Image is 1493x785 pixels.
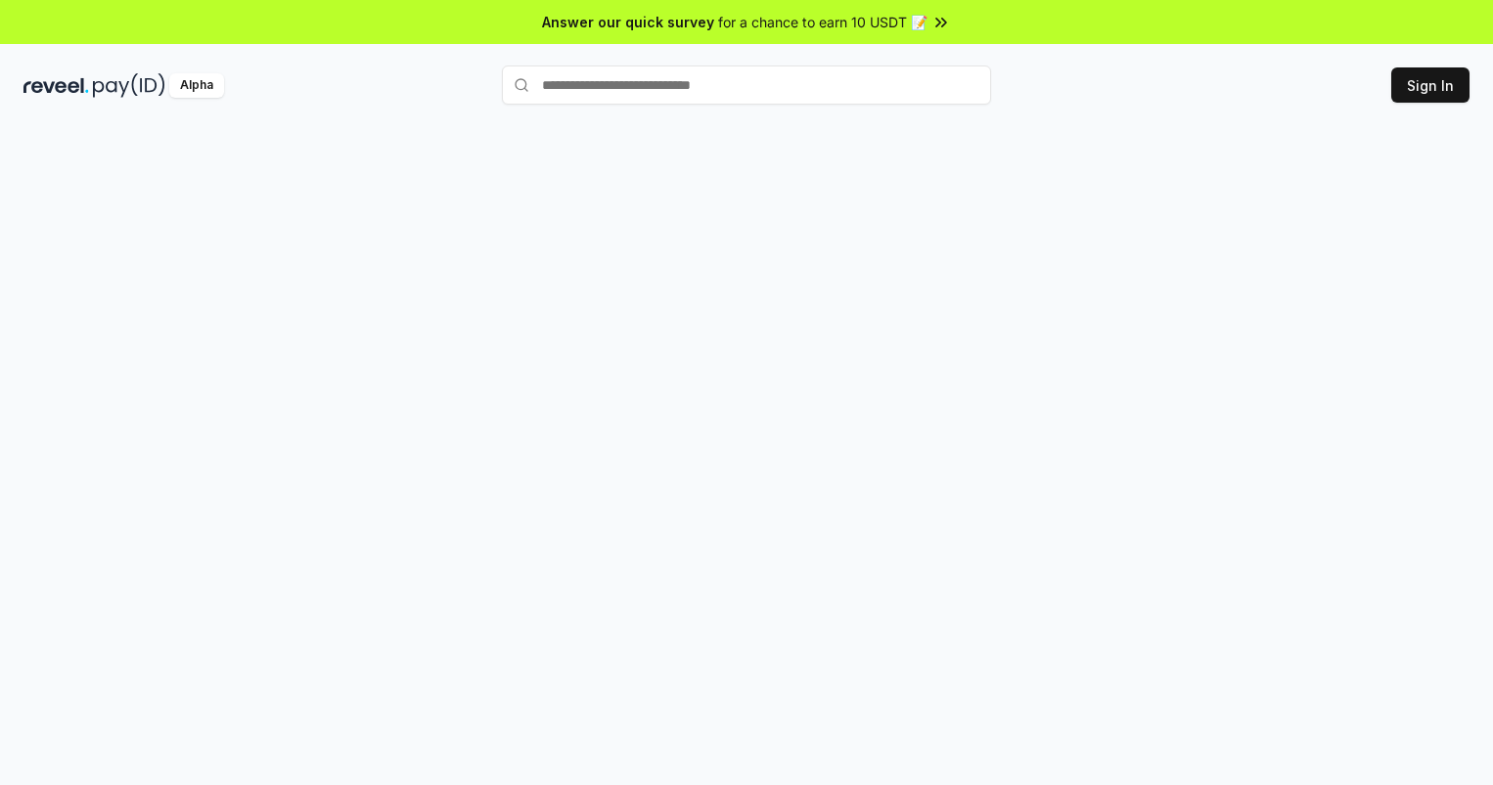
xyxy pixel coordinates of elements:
span: Answer our quick survey [542,12,714,32]
img: reveel_dark [23,73,89,98]
img: pay_id [93,73,165,98]
div: Alpha [169,73,224,98]
span: for a chance to earn 10 USDT 📝 [718,12,927,32]
button: Sign In [1391,67,1470,103]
